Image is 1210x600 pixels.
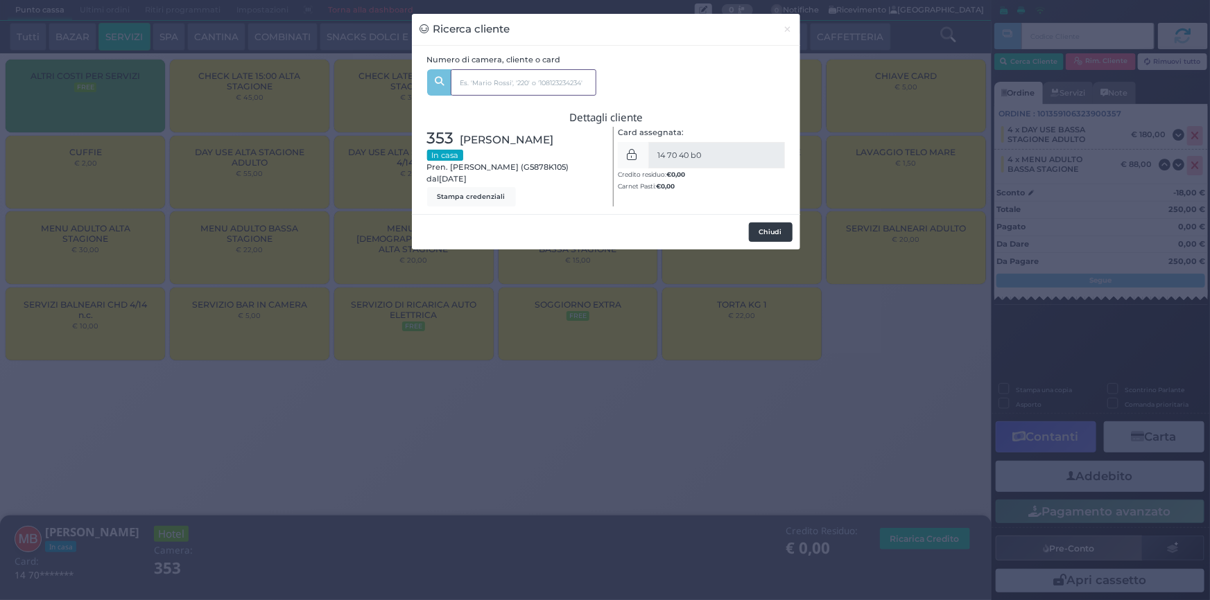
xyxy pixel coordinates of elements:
label: Card assegnata: [618,127,684,139]
b: € [666,170,685,178]
b: € [656,182,675,190]
h3: Dettagli cliente [427,112,786,123]
div: Pren. [PERSON_NAME] (G5878K105) dal [420,127,606,206]
span: [PERSON_NAME] [460,132,554,148]
input: Es. 'Mario Rossi', '220' o '108123234234' [451,69,596,96]
span: [DATE] [440,173,467,185]
h3: Ricerca cliente [420,21,510,37]
button: Stampa credenziali [427,187,516,206]
small: In casa [427,150,463,161]
span: × [784,21,793,37]
span: 0,00 [661,182,675,191]
button: Chiudi [749,222,793,242]
span: 0,00 [671,170,685,179]
small: Carnet Pasti: [618,182,675,190]
span: 353 [427,127,454,150]
label: Numero di camera, cliente o card [427,54,561,66]
small: Credito residuo: [618,170,685,178]
button: Chiudi [776,14,800,45]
